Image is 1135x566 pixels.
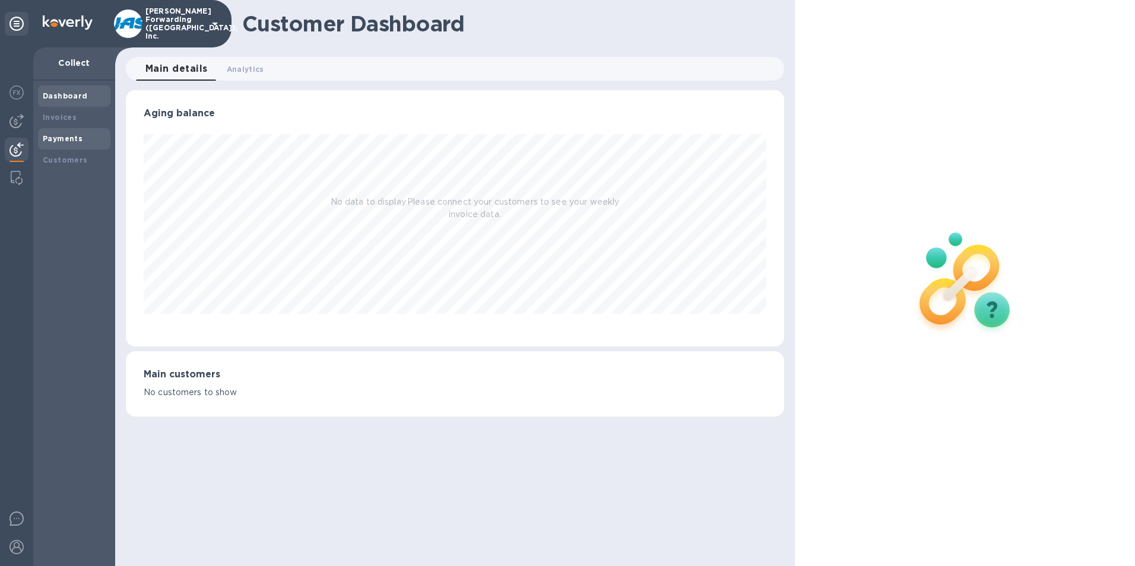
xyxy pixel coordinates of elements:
[144,386,766,399] p: No customers to show
[144,108,766,119] h3: Aging balance
[9,85,24,100] img: Foreign exchange
[5,12,28,36] div: Unpin categories
[43,113,77,122] b: Invoices
[43,57,106,69] p: Collect
[43,91,88,100] b: Dashboard
[227,63,264,75] span: Analytics
[43,15,93,30] img: Logo
[43,155,88,164] b: Customers
[145,7,205,40] p: [PERSON_NAME] Forwarding ([GEOGRAPHIC_DATA]), Inc.
[242,11,776,36] h1: Customer Dashboard
[145,61,208,77] span: Main details
[144,369,766,380] h3: Main customers
[43,134,83,143] b: Payments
